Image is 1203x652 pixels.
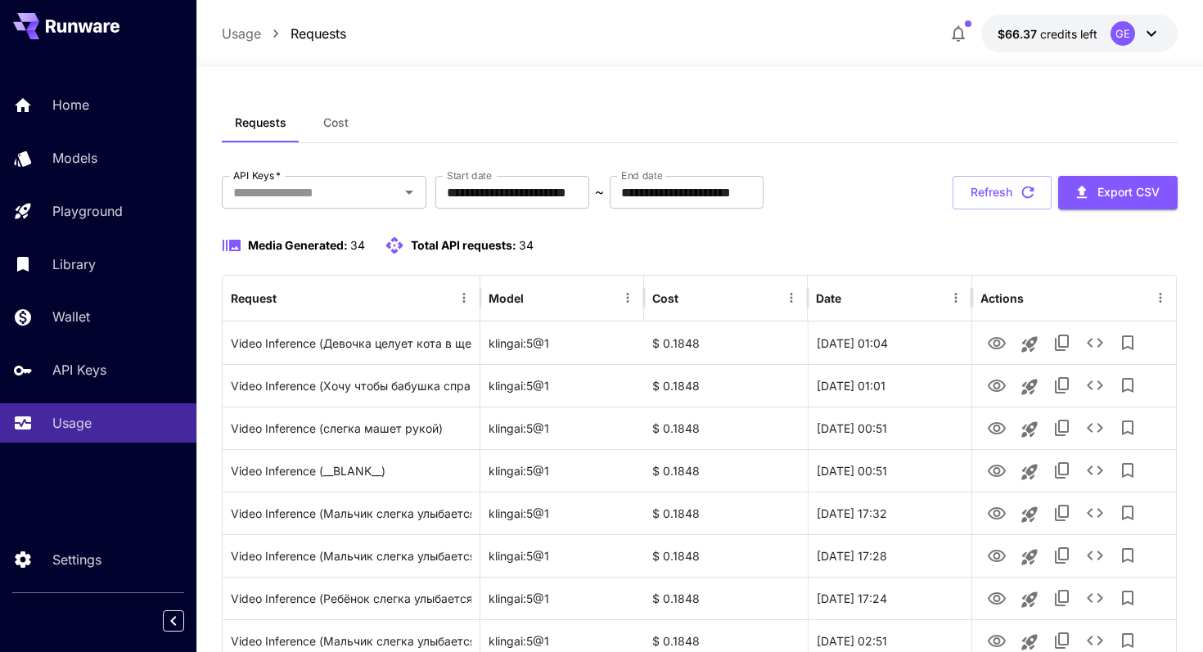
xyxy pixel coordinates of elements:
[231,578,471,619] div: Click to copy prompt
[489,291,524,305] div: Model
[1046,411,1079,444] button: Copy TaskUUID
[980,538,1013,572] button: View
[480,322,644,364] div: klingai:5@1
[953,176,1052,209] button: Refresh
[480,534,644,577] div: klingai:5@1
[231,535,471,577] div: Click to copy prompt
[1149,286,1172,309] button: Menu
[1111,582,1144,614] button: Add to library
[944,286,967,309] button: Menu
[980,368,1013,402] button: View
[998,25,1097,43] div: $66.3748
[231,407,471,449] div: Click to copy prompt
[248,238,348,252] span: Media Generated:
[447,169,492,182] label: Start date
[222,24,346,43] nav: breadcrumb
[231,492,471,534] div: Click to copy prompt
[1013,413,1046,446] button: Launch in playground
[519,238,534,252] span: 34
[1013,541,1046,573] button: Launch in playground
[222,24,261,43] a: Usage
[411,238,516,252] span: Total API requests:
[231,322,471,364] div: Click to copy prompt
[1079,369,1111,402] button: See details
[808,534,971,577] div: 30 Sep, 2025 17:28
[808,322,971,364] div: 01 Oct, 2025 01:04
[980,411,1013,444] button: View
[1111,326,1144,359] button: Add to library
[1046,369,1079,402] button: Copy TaskUUID
[980,291,1024,305] div: Actions
[1046,539,1079,572] button: Copy TaskUUID
[644,364,808,407] div: $ 0.1848
[1111,497,1144,529] button: Add to library
[175,606,196,636] div: Collapse sidebar
[980,453,1013,487] button: View
[480,492,644,534] div: klingai:5@1
[1079,539,1111,572] button: See details
[1079,454,1111,487] button: See details
[616,286,639,309] button: Menu
[1111,454,1144,487] button: Add to library
[480,407,644,449] div: klingai:5@1
[981,15,1178,52] button: $66.3748GE
[480,577,644,619] div: klingai:5@1
[163,610,184,632] button: Collapse sidebar
[1040,27,1097,41] span: credits left
[52,413,92,433] p: Usage
[595,182,604,202] p: ~
[644,577,808,619] div: $ 0.1848
[52,201,123,221] p: Playground
[1013,456,1046,488] button: Launch in playground
[644,322,808,364] div: $ 0.1848
[980,326,1013,359] button: View
[644,534,808,577] div: $ 0.1848
[644,449,808,492] div: $ 0.1848
[480,364,644,407] div: klingai:5@1
[1079,411,1111,444] button: See details
[480,449,644,492] div: klingai:5@1
[453,286,475,309] button: Menu
[233,169,281,182] label: API Keys
[644,492,808,534] div: $ 0.1848
[816,291,841,305] div: Date
[980,581,1013,614] button: View
[52,95,89,115] p: Home
[1013,328,1046,361] button: Launch in playground
[1046,497,1079,529] button: Copy TaskUUID
[644,407,808,449] div: $ 0.1848
[278,286,301,309] button: Sort
[1079,326,1111,359] button: See details
[1046,582,1079,614] button: Copy TaskUUID
[350,238,365,252] span: 34
[291,24,346,43] a: Requests
[231,365,471,407] div: Click to copy prompt
[1111,369,1144,402] button: Add to library
[1079,582,1111,614] button: See details
[998,27,1040,41] span: $66.37
[398,181,421,204] button: Open
[808,449,971,492] div: 01 Oct, 2025 00:51
[621,169,662,182] label: End date
[1111,411,1144,444] button: Add to library
[1046,454,1079,487] button: Copy TaskUUID
[1046,326,1079,359] button: Copy TaskUUID
[843,286,866,309] button: Sort
[231,291,277,305] div: Request
[980,496,1013,529] button: View
[235,115,286,130] span: Requests
[1013,583,1046,616] button: Launch in playground
[808,577,971,619] div: 30 Sep, 2025 17:24
[652,291,678,305] div: Cost
[680,286,703,309] button: Sort
[780,286,803,309] button: Menu
[52,307,90,326] p: Wallet
[1111,539,1144,572] button: Add to library
[52,360,106,380] p: API Keys
[1013,371,1046,403] button: Launch in playground
[1013,498,1046,531] button: Launch in playground
[525,286,548,309] button: Sort
[1058,176,1178,209] button: Export CSV
[808,492,971,534] div: 30 Sep, 2025 17:32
